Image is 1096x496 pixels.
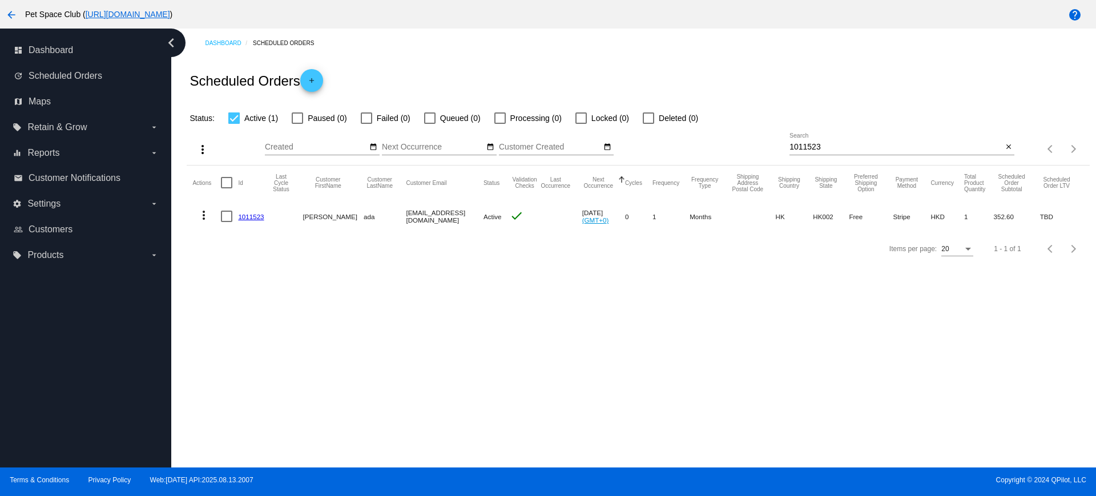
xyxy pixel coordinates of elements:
[364,200,406,233] mat-cell: ada
[238,213,264,220] a: 1011523
[652,200,690,233] mat-cell: 1
[14,220,159,239] a: people_outline Customers
[789,143,1002,152] input: Search
[14,169,159,187] a: email Customer Notifications
[29,96,51,107] span: Maps
[150,148,159,158] i: arrow_drop_down
[13,251,22,260] i: local_offer
[27,199,61,209] span: Settings
[964,166,994,200] mat-header-cell: Total Product Quantity
[440,111,481,125] span: Queued (0)
[1068,8,1082,22] mat-icon: help
[1039,138,1062,160] button: Previous page
[690,200,730,233] mat-cell: Months
[499,143,602,152] input: Customer Created
[88,476,131,484] a: Privacy Policy
[1040,200,1084,233] mat-cell: TBD
[510,111,562,125] span: Processing (0)
[994,174,1030,192] button: Change sorting for Subtotal
[29,71,102,81] span: Scheduled Orders
[265,143,368,152] input: Created
[510,209,523,223] mat-icon: check
[364,176,396,189] button: Change sorting for CustomerLastName
[813,200,849,233] mat-cell: HK002
[14,174,23,183] i: email
[1039,237,1062,260] button: Previous page
[27,122,87,132] span: Retain & Grow
[1062,237,1085,260] button: Next page
[150,476,253,484] a: Web:[DATE] API:2025.08.13.2007
[377,111,410,125] span: Failed (0)
[730,174,765,192] button: Change sorting for ShippingPostcode
[369,143,377,152] mat-icon: date_range
[29,224,72,235] span: Customers
[190,114,215,123] span: Status:
[941,245,949,253] span: 20
[238,179,243,186] button: Change sorting for Id
[893,200,930,233] mat-cell: Stripe
[27,148,59,158] span: Reports
[964,200,994,233] mat-cell: 1
[308,111,346,125] span: Paused (0)
[406,179,446,186] button: Change sorting for CustomerEmail
[941,245,973,253] mat-select: Items per page:
[150,251,159,260] i: arrow_drop_down
[930,179,954,186] button: Change sorting for CurrencyIso
[849,174,883,192] button: Change sorting for PreferredShippingOption
[303,200,364,233] mat-cell: [PERSON_NAME]
[558,476,1086,484] span: Copyright © 2024 QPilot, LLC
[652,179,679,186] button: Change sorting for Frequency
[582,176,615,189] button: Change sorting for NextOccurrenceUtc
[150,123,159,132] i: arrow_drop_down
[625,200,652,233] mat-cell: 0
[930,200,964,233] mat-cell: HKD
[1002,142,1014,154] button: Clear
[13,148,22,158] i: equalizer
[303,176,354,189] button: Change sorting for CustomerFirstName
[776,200,813,233] mat-cell: HK
[270,174,293,192] button: Change sorting for LastProcessingCycleId
[1005,143,1013,152] mat-icon: close
[486,143,494,152] mat-icon: date_range
[27,250,63,260] span: Products
[994,200,1040,233] mat-cell: 352.60
[13,123,22,132] i: local_offer
[190,69,323,92] h2: Scheduled Orders
[582,216,609,224] a: (GMT+0)
[14,92,159,111] a: map Maps
[994,245,1021,253] div: 1 - 1 of 1
[483,179,499,186] button: Change sorting for Status
[659,111,698,125] span: Deleted (0)
[86,10,170,19] a: [URL][DOMAIN_NAME]
[849,200,893,233] mat-cell: Free
[776,176,803,189] button: Change sorting for ShippingCountry
[1062,138,1085,160] button: Next page
[196,143,209,156] mat-icon: more_vert
[150,199,159,208] i: arrow_drop_down
[244,111,278,125] span: Active (1)
[205,34,253,52] a: Dashboard
[14,71,23,80] i: update
[1040,176,1074,189] button: Change sorting for LifetimeValue
[813,176,839,189] button: Change sorting for ShippingState
[483,213,502,220] span: Active
[197,208,211,222] mat-icon: more_vert
[14,41,159,59] a: dashboard Dashboard
[25,10,172,19] span: Pet Space Club ( )
[382,143,485,152] input: Next Occurrence
[510,166,539,200] mat-header-cell: Validation Checks
[29,45,73,55] span: Dashboard
[29,173,120,183] span: Customer Notifications
[10,476,69,484] a: Terms & Conditions
[14,67,159,85] a: update Scheduled Orders
[690,176,720,189] button: Change sorting for FrequencyType
[14,225,23,234] i: people_outline
[5,8,18,22] mat-icon: arrow_back
[13,199,22,208] i: settings
[162,34,180,52] i: chevron_left
[14,46,23,55] i: dashboard
[582,200,625,233] mat-cell: [DATE]
[305,76,319,90] mat-icon: add
[625,179,642,186] button: Change sorting for Cycles
[591,111,629,125] span: Locked (0)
